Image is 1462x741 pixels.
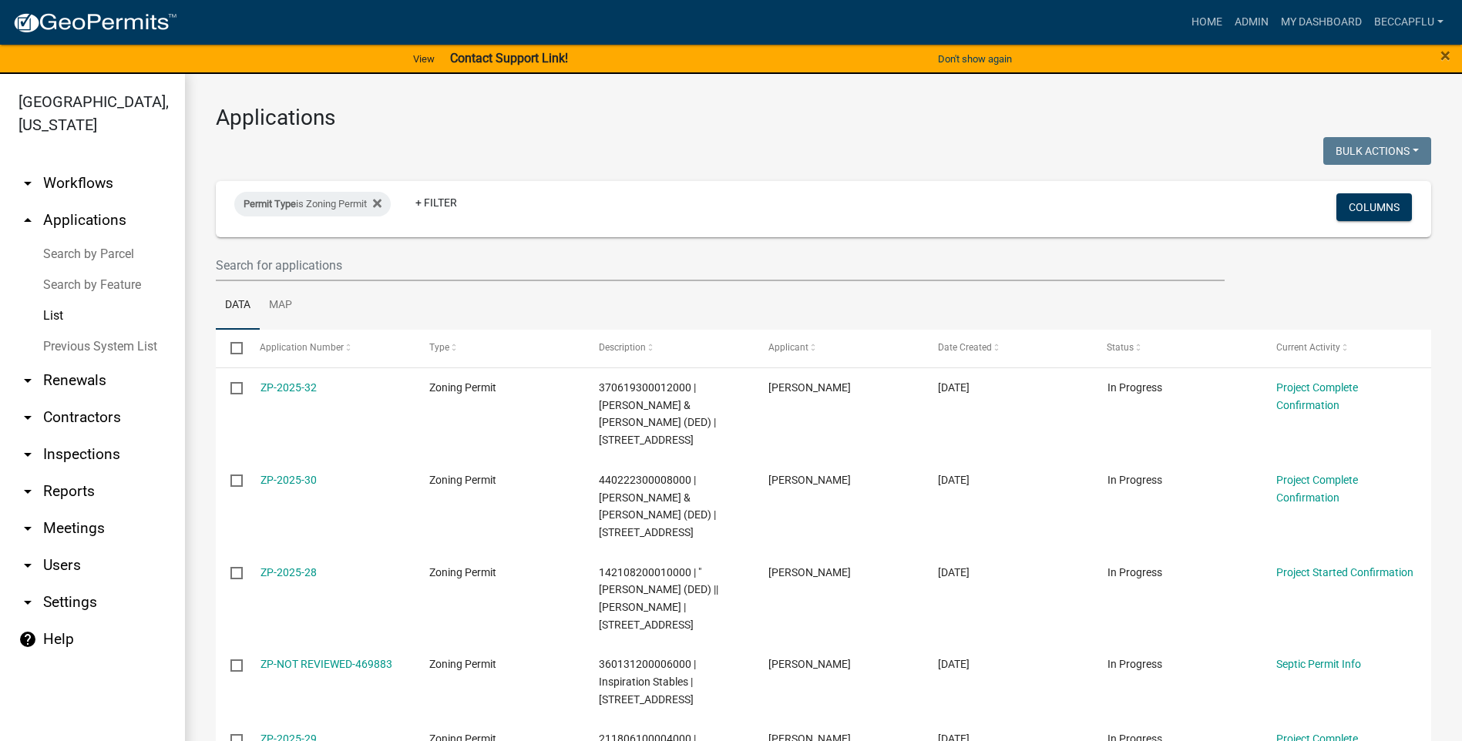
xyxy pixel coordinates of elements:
[244,198,296,210] span: Permit Type
[768,474,851,486] span: PAMELA KUETER
[1107,474,1162,486] span: In Progress
[768,342,808,353] span: Applicant
[1092,330,1262,367] datatable-header-cell: Status
[216,250,1225,281] input: Search for applications
[599,381,716,446] span: 370619300012000 | Barsema, Michael A & Erin C (DED) | 20815 BELLEVUE-CASCADE RD
[18,445,37,464] i: arrow_drop_down
[1107,381,1162,394] span: In Progress
[260,566,317,578] a: ZP-2025-28
[18,371,37,390] i: arrow_drop_down
[450,51,568,65] strong: Contact Support Link!
[260,342,344,353] span: Application Number
[18,174,37,193] i: arrow_drop_down
[1440,46,1450,65] button: Close
[18,556,37,575] i: arrow_drop_down
[429,342,449,353] span: Type
[1276,474,1358,504] a: Project Complete Confirmation
[1107,342,1134,353] span: Status
[1276,342,1340,353] span: Current Activity
[599,658,696,706] span: 360131200006000 | Inspiration Stables | 21177 317th St
[599,342,646,353] span: Description
[1228,8,1275,37] a: Admin
[18,408,37,427] i: arrow_drop_down
[768,381,851,394] span: Rebecca Clark
[216,281,260,330] a: Data
[938,474,970,486] span: 09/02/2025
[938,381,970,394] span: 09/10/2025
[260,658,392,670] a: ZP-NOT REVIEWED-469883
[260,474,317,486] a: ZP-2025-30
[260,281,301,330] a: Map
[1107,566,1162,578] span: In Progress
[403,189,469,216] a: + Filter
[1440,45,1450,66] span: ×
[429,658,496,670] span: Zoning Permit
[1185,8,1228,37] a: Home
[938,566,970,578] span: 08/28/2025
[18,593,37,612] i: arrow_drop_down
[429,474,496,486] span: Zoning Permit
[1336,193,1412,221] button: Columns
[415,330,584,367] datatable-header-cell: Type
[932,46,1018,72] button: Don't show again
[260,381,317,394] a: ZP-2025-32
[18,211,37,230] i: arrow_drop_up
[245,330,415,367] datatable-header-cell: Application Number
[923,330,1093,367] datatable-header-cell: Date Created
[429,381,496,394] span: Zoning Permit
[429,566,496,578] span: Zoning Permit
[599,474,716,538] span: 440222300008000 | Kueter, Brian J & Pamela K (DED) | 35129 335TH ST
[754,330,923,367] datatable-header-cell: Applicant
[18,519,37,538] i: arrow_drop_down
[1276,381,1358,411] a: Project Complete Confirmation
[768,658,851,670] span: jason hooks
[1262,330,1431,367] datatable-header-cell: Current Activity
[938,658,970,670] span: 08/27/2025
[584,330,754,367] datatable-header-cell: Description
[216,330,245,367] datatable-header-cell: Select
[1107,658,1162,670] span: In Progress
[1275,8,1368,37] a: My Dashboard
[1323,137,1431,165] button: Bulk Actions
[768,566,851,578] span: Richard Wesolowski
[599,566,718,631] span: 142108200010000 | "Westerlund, Jennifer L (DED) || Westerlund, Jamie | 53727 83RD ST
[234,192,391,216] div: is Zoning Permit
[1276,658,1361,670] a: Septic Permit Info
[216,105,1431,131] h3: Applications
[1368,8,1450,37] a: BeccaPflu
[1276,566,1413,578] a: Project Started Confirmation
[938,342,992,353] span: Date Created
[407,46,441,72] a: View
[18,482,37,501] i: arrow_drop_down
[18,630,37,649] i: help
